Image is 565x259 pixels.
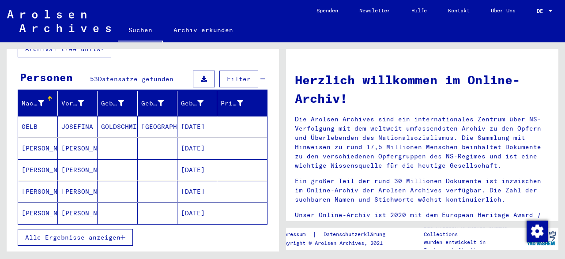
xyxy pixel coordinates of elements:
div: Vorname [61,96,97,110]
span: Filter [227,75,251,83]
button: Archival tree units [18,41,111,57]
a: Suchen [118,19,163,42]
mat-header-cell: Nachname [18,91,58,116]
div: Geburtsname [101,96,137,110]
span: Alle Ergebnisse anzeigen [25,233,121,241]
mat-cell: [PERSON_NAME] [58,138,98,159]
mat-cell: JOSEFINA [58,116,98,137]
mat-cell: [DATE] [177,203,217,224]
div: Geburtsdatum [181,96,217,110]
button: Filter [219,71,258,87]
mat-cell: [DATE] [177,116,217,137]
mat-header-cell: Geburt‏ [138,91,177,116]
span: Datensätze gefunden [98,75,173,83]
img: yv_logo.png [525,227,558,249]
mat-header-cell: Prisoner # [217,91,267,116]
div: Geburtsname [101,99,124,108]
div: Prisoner # [221,96,256,110]
div: | [278,230,396,239]
a: Archiv erkunden [163,19,244,41]
div: Personen [20,69,73,85]
div: Nachname [22,99,44,108]
a: Datenschutzerklärung [316,230,396,239]
button: Alle Ergebnisse anzeigen [18,229,133,246]
mat-cell: GOLDSCHMIED [98,116,137,137]
mat-cell: [DATE] [177,181,217,202]
mat-header-cell: Geburtsdatum [177,91,217,116]
p: wurden entwickelt in Partnerschaft mit [424,238,524,254]
a: Impressum [278,230,313,239]
p: Copyright © Arolsen Archives, 2021 [278,239,396,247]
p: Unser Online-Archiv ist 2020 mit dem European Heritage Award / Europa Nostra Award 2020 ausgezeic... [295,210,550,238]
mat-cell: [GEOGRAPHIC_DATA] [138,116,177,137]
span: DE [537,8,546,14]
mat-cell: [PERSON_NAME] [18,159,58,180]
mat-cell: GELB [18,116,58,137]
mat-header-cell: Vorname [58,91,98,116]
mat-cell: [PERSON_NAME] [58,181,98,202]
mat-cell: [PERSON_NAME] [58,203,98,224]
div: Geburt‏ [141,96,177,110]
mat-cell: [PERSON_NAME] [18,138,58,159]
h1: Herzlich willkommen im Online-Archiv! [295,71,550,108]
div: Prisoner # [221,99,243,108]
div: Geburtsdatum [181,99,203,108]
mat-cell: [PERSON_NAME] [58,159,98,180]
img: Arolsen_neg.svg [7,10,111,32]
div: Geburt‏ [141,99,164,108]
p: Die Arolsen Archives Online-Collections [424,222,524,238]
mat-cell: [PERSON_NAME] [18,203,58,224]
span: 53 [90,75,98,83]
mat-cell: [DATE] [177,138,217,159]
div: Nachname [22,96,57,110]
mat-cell: [PERSON_NAME] [18,181,58,202]
mat-cell: [DATE] [177,159,217,180]
mat-header-cell: Geburtsname [98,91,137,116]
img: Zustimmung ändern [527,221,548,242]
p: Die Arolsen Archives sind ein internationales Zentrum über NS-Verfolgung mit dem weltweit umfasse... [295,115,550,170]
div: Vorname [61,99,84,108]
p: Ein großer Teil der rund 30 Millionen Dokumente ist inzwischen im Online-Archiv der Arolsen Archi... [295,176,550,204]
